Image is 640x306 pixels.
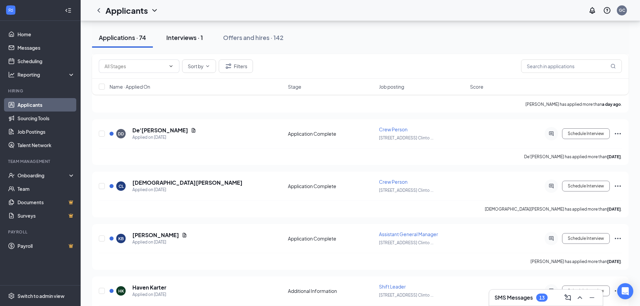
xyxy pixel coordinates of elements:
div: Interviews · 1 [166,33,203,42]
div: Application Complete [288,235,375,242]
svg: Ellipses [614,182,622,190]
button: Filter Filters [219,59,253,73]
p: [PERSON_NAME] has applied more than . [525,101,622,107]
a: PayrollCrown [17,239,75,253]
svg: Ellipses [614,130,622,138]
svg: Ellipses [614,287,622,295]
div: Hiring [8,88,74,94]
a: Scheduling [17,54,75,68]
svg: Collapse [65,7,72,14]
span: [STREET_ADDRESS] Clinto ... [379,240,433,245]
svg: Analysis [8,71,15,78]
p: [PERSON_NAME] has applied more than . [530,259,622,264]
h5: Haven Karter [132,284,166,291]
svg: ActiveChat [547,183,555,189]
svg: ChevronDown [151,6,159,14]
input: All Stages [104,62,166,70]
h5: [PERSON_NAME] [132,231,179,239]
div: Payroll [8,229,74,235]
div: CL [119,183,124,189]
svg: Settings [8,293,15,299]
h5: [DEMOGRAPHIC_DATA][PERSON_NAME] [132,179,243,186]
svg: WorkstreamLogo [7,7,14,13]
svg: Document [182,232,187,238]
span: [STREET_ADDRESS] Clinto ... [379,135,433,140]
div: Applied on [DATE] [132,186,243,193]
svg: Notifications [588,6,596,14]
h1: Applicants [105,5,148,16]
div: Switch to admin view [17,293,65,299]
span: Crew Person [379,126,408,132]
svg: ChevronUp [576,294,584,302]
span: Sort by [188,64,204,69]
a: DocumentsCrown [17,195,75,209]
svg: UserCheck [8,172,15,179]
div: KB [118,236,124,242]
button: Schedule Interview [562,128,610,139]
a: Applicants [17,98,75,112]
svg: ActiveChat [547,131,555,136]
div: Applied on [DATE] [132,291,166,298]
button: Schedule Interview [562,233,610,244]
input: Search in applications [521,59,622,73]
svg: MagnifyingGlass [610,63,616,69]
div: Additional Information [288,288,375,294]
button: Schedule Interview [562,286,610,296]
b: [DATE] [607,259,621,264]
button: Schedule Interview [562,181,610,191]
button: ComposeMessage [562,292,573,303]
svg: Document [191,128,196,133]
b: [DATE] [607,154,621,159]
a: Team [17,182,75,195]
div: Open Intercom Messenger [617,283,633,299]
span: Score [470,83,483,90]
div: Application Complete [288,183,375,189]
svg: ChevronDown [168,63,174,69]
div: GC [619,7,625,13]
div: Applied on [DATE] [132,239,187,246]
span: Shift Leader [379,283,406,290]
b: a day ago [602,102,621,107]
svg: ActiveChat [547,236,555,241]
span: Crew Person [379,179,408,185]
div: Reporting [17,71,75,78]
a: SurveysCrown [17,209,75,222]
p: [DEMOGRAPHIC_DATA][PERSON_NAME] has applied more than . [485,206,622,212]
button: ChevronUp [574,292,585,303]
span: Job posting [379,83,404,90]
b: [DATE] [607,207,621,212]
span: Name · Applied On [110,83,150,90]
div: Team Management [8,159,74,164]
span: [STREET_ADDRESS] Clinto ... [379,293,433,298]
div: 13 [539,295,545,301]
span: Stage [288,83,301,90]
h3: SMS Messages [495,294,533,301]
svg: Filter [224,62,232,70]
button: Minimize [587,292,597,303]
svg: QuestionInfo [603,6,611,14]
div: HK [118,288,124,294]
a: Home [17,28,75,41]
div: Applied on [DATE] [132,134,196,141]
div: Applications · 74 [99,33,146,42]
svg: ChevronLeft [95,6,103,14]
div: DD [118,131,124,137]
a: Sourcing Tools [17,112,75,125]
svg: ActiveChat [547,288,555,294]
span: Assistant General Manager [379,231,438,237]
svg: ChevronDown [205,63,210,69]
h5: De'[PERSON_NAME] [132,127,188,134]
a: Talent Network [17,138,75,152]
svg: ComposeMessage [564,294,572,302]
div: Offers and hires · 142 [223,33,284,42]
svg: Ellipses [614,234,622,243]
svg: Minimize [588,294,596,302]
span: [STREET_ADDRESS] Clinto ... [379,188,433,193]
button: Sort byChevronDown [182,59,216,73]
a: Job Postings [17,125,75,138]
div: Onboarding [17,172,69,179]
a: Messages [17,41,75,54]
p: De'[PERSON_NAME] has applied more than . [524,154,622,160]
div: Application Complete [288,130,375,137]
